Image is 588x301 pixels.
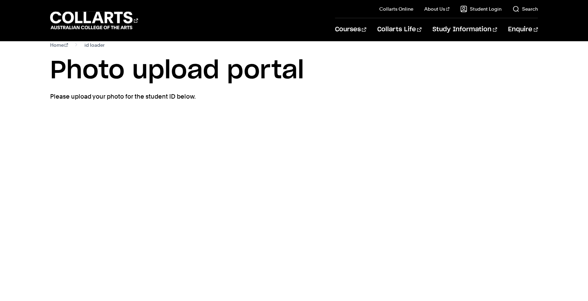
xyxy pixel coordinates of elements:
a: Courses [335,18,366,41]
a: Collarts Life [377,18,422,41]
span: id loader [84,40,105,50]
a: Home [50,40,68,50]
h1: Photo upload portal [50,55,538,86]
a: Search [512,5,538,12]
a: About Us [424,5,450,12]
a: Study Information [433,18,497,41]
a: Student Login [460,5,501,12]
p: Please upload your photo for the student ID below. [50,92,301,101]
div: Go to homepage [50,11,138,30]
a: Enquire [508,18,538,41]
a: Collarts Online [379,5,413,12]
